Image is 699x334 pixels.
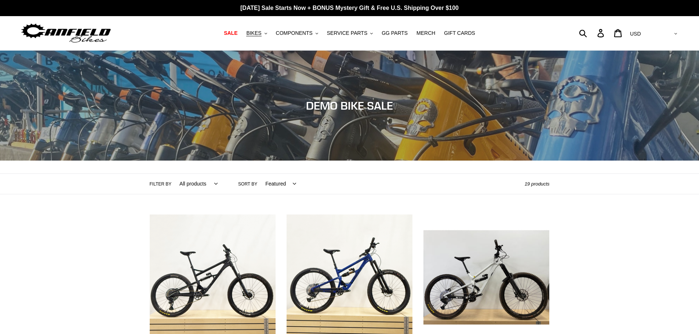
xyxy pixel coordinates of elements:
[243,28,270,38] button: BIKES
[306,99,393,112] span: DEMO BIKE SALE
[327,30,367,36] span: SERVICE PARTS
[220,28,241,38] a: SALE
[382,30,408,36] span: GG PARTS
[378,28,411,38] a: GG PARTS
[276,30,313,36] span: COMPONENTS
[150,181,172,187] label: Filter by
[272,28,322,38] button: COMPONENTS
[224,30,237,36] span: SALE
[323,28,376,38] button: SERVICE PARTS
[413,28,439,38] a: MERCH
[444,30,475,36] span: GIFT CARDS
[246,30,261,36] span: BIKES
[525,181,550,187] span: 19 products
[583,25,602,41] input: Search
[416,30,435,36] span: MERCH
[238,181,257,187] label: Sort by
[20,22,112,45] img: Canfield Bikes
[440,28,479,38] a: GIFT CARDS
